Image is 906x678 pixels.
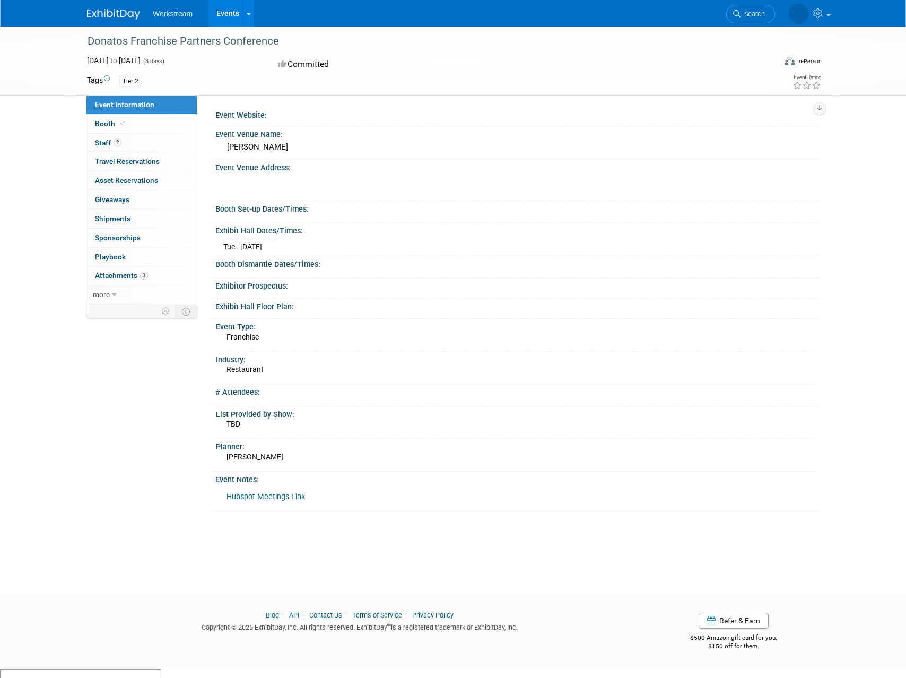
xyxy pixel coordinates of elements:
[86,171,197,190] a: Asset Reservations
[86,115,197,133] a: Booth
[792,75,821,80] div: Event Rating
[216,439,814,452] div: Planner:
[86,152,197,171] a: Travel Reservations
[227,492,305,501] a: Hubspot Meetings Link
[119,76,142,87] div: Tier 2
[93,290,110,299] span: more
[741,10,765,18] span: Search
[785,57,795,65] img: Format-Inperson.png
[95,253,126,261] span: Playbook
[215,256,819,270] div: Booth Dismantle Dates/Times:
[215,384,819,397] div: # Attendees:
[216,352,814,365] div: Industry:
[87,620,632,632] div: Copyright © 2025 ExhibitDay, Inc. All rights reserved. ExhibitDay is a registered trademark of Ex...
[84,32,759,51] div: Donatos Franchise Partners Conference
[86,210,197,228] a: Shipments
[215,201,819,214] div: Booth Set-up Dates/Times:
[240,241,262,252] td: [DATE]
[227,365,264,373] span: Restaurant
[387,622,391,628] sup: ®
[142,58,164,65] span: (3 days)
[712,55,822,71] div: Event Format
[648,642,820,651] div: $150 off for them.
[797,57,822,65] div: In-Person
[157,305,176,318] td: Personalize Event Tab Strip
[95,119,127,128] span: Booth
[95,157,160,166] span: Travel Reservations
[95,138,121,147] span: Staff
[281,611,288,619] span: |
[216,406,814,420] div: List Provided by Show:
[227,420,240,428] span: TBD
[216,319,814,332] div: Event Type:
[95,176,158,185] span: Asset Reservations
[344,611,351,619] span: |
[86,229,197,247] a: Sponsorships
[227,333,259,341] span: Franchise
[215,126,819,140] div: Event Venue Name:
[95,214,130,223] span: Shipments
[215,160,819,173] div: Event Venue Address:
[95,100,154,109] span: Event Information
[275,55,509,74] div: Committed
[87,9,140,20] img: ExhibitDay
[352,611,402,619] a: Terms of Service
[95,195,129,204] span: Giveaways
[215,223,819,236] div: Exhibit Hall Dates/Times:
[266,611,279,619] a: Blog
[86,134,197,152] a: Staff2
[215,299,819,312] div: Exhibit Hall Floor Plan:
[95,271,148,280] span: Attachments
[648,627,820,651] div: $500 Amazon gift card for you,
[86,266,197,285] a: Attachments3
[404,611,411,619] span: |
[412,611,454,619] a: Privacy Policy
[120,120,125,126] i: Booth reservation complete
[176,305,197,318] td: Toggle Event Tabs
[215,278,819,291] div: Exhibitor Prospectus:
[223,139,811,155] div: [PERSON_NAME]
[95,233,141,242] span: Sponsorships
[699,613,769,629] a: Refer & Earn
[215,472,819,485] div: Event Notes:
[86,95,197,114] a: Event Information
[153,10,193,18] span: Workstream
[309,611,342,619] a: Contact Us
[789,4,809,24] img: Marcelo Pinto
[289,611,299,619] a: API
[87,56,141,65] span: [DATE] [DATE]
[86,190,197,209] a: Giveaways
[215,107,819,120] div: Event Website:
[86,248,197,266] a: Playbook
[87,75,110,87] td: Tags
[86,285,197,304] a: more
[109,56,119,65] span: to
[223,241,240,252] td: Tue.
[140,272,148,280] span: 3
[114,138,121,146] span: 2
[726,5,775,23] a: Search
[227,453,283,461] span: [PERSON_NAME]
[301,611,308,619] span: |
